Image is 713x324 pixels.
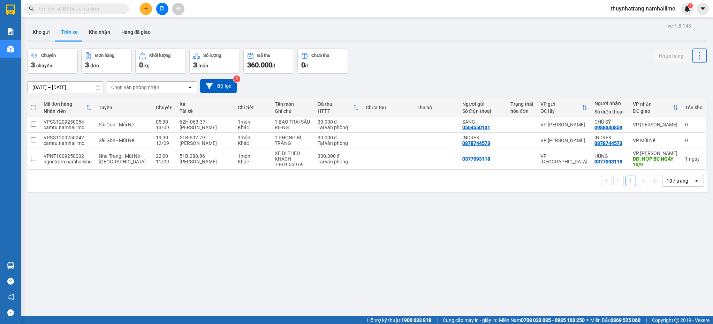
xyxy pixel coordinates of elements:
div: INDREK [594,135,626,140]
div: Tài xế [180,108,231,114]
div: ver 1.8.143 [668,22,691,30]
div: 0377093118 [594,159,622,164]
button: Đã thu360.000đ [243,49,294,74]
div: 0564550131 [462,125,490,130]
span: đ [305,63,308,68]
span: plus [144,6,149,11]
div: Đã thu [257,53,270,58]
span: ngày [689,156,700,162]
div: 1 món [238,135,268,140]
div: 1 BAO TRÁI SẦU RIÊNG [275,119,311,130]
span: | [437,316,438,324]
div: Nhân viên [44,108,86,114]
span: | [646,316,647,324]
div: 62H-063.37 [180,119,231,125]
div: Đơn hàng [95,53,114,58]
th: Toggle SortBy [537,98,591,117]
span: 0 [139,61,143,69]
div: HÙNG [594,153,626,159]
div: Tên món [275,101,311,107]
div: Đã thu [318,101,353,107]
th: Toggle SortBy [314,98,362,117]
strong: 0369 525 060 [610,317,640,323]
div: VP [PERSON_NAME] [633,122,678,127]
div: Tại văn phòng [318,159,359,164]
div: CHÚ SỸ [594,119,626,125]
button: Khối lượng0kg [135,49,186,74]
div: SANG [462,119,503,125]
div: 1 món [238,153,268,159]
div: Chưa thu [366,105,410,110]
div: Tại văn phòng [318,125,359,130]
div: Khác [238,125,268,130]
span: Sài Gòn - Mũi Né [99,138,134,143]
span: 360.000 [247,61,272,69]
div: Chuyến [41,53,56,58]
div: VP Mũi Né [633,138,678,143]
svg: open [187,84,193,90]
div: 1 PHONG BÌ TRẮNG [275,135,311,146]
span: kg [144,63,150,68]
div: VP gửi [540,101,582,107]
div: VPSG1209250042 [44,135,92,140]
div: 0377093118 [462,156,490,162]
span: ⚪️ [586,319,589,322]
span: message [7,309,14,316]
th: Toggle SortBy [40,98,95,117]
input: Select a date range. [28,82,104,93]
div: Chuyến [156,105,173,110]
span: Cung cấp máy in - giấy in: [443,316,497,324]
button: file-add [156,3,168,15]
div: Chọn văn phòng nhận [111,84,159,91]
div: Khác [238,140,268,146]
button: 1 [625,176,636,186]
div: 22:00 [156,153,173,159]
div: VP [PERSON_NAME] [540,138,587,143]
div: 0988340859 [594,125,622,130]
button: Chưa thu0đ [297,49,348,74]
div: 12/09 [156,140,173,146]
span: 3 [31,61,35,69]
div: INDREK [462,135,503,140]
span: thuynhatrang.namhailimo [605,4,681,13]
div: [PERSON_NAME] [180,140,231,146]
span: Miền Bắc [590,316,640,324]
div: VP [GEOGRAPHIC_DATA] [540,153,587,164]
img: logo-vxr [6,5,15,15]
div: ngoctram.namhailimo [44,159,92,164]
span: Sài Gòn - Mũi Né [99,122,134,127]
div: 1 [685,156,703,162]
button: caret-down [697,3,709,15]
span: search [29,6,34,11]
div: 51B-502.79 [180,135,231,140]
div: Xe [180,101,231,107]
span: 3 [193,61,197,69]
div: ĐC lấy [540,108,582,114]
div: 19:00 [156,135,173,140]
div: 11/09 [156,159,173,164]
div: 0878744573 [462,140,490,146]
span: đ [272,63,275,68]
div: Tại văn phòng [318,140,359,146]
sup: 1 [688,3,693,8]
div: VPSG1209250054 [44,119,92,125]
button: Nhập hàng [653,50,689,62]
button: aim [172,3,184,15]
button: Đơn hàng3đơn [81,49,132,74]
div: 0878744573 [594,140,622,146]
div: [PERSON_NAME] [180,159,231,164]
span: 0 [301,61,305,69]
div: 0 [685,138,703,143]
img: solution-icon [7,28,14,35]
span: món [198,63,208,68]
button: Kho gửi [27,24,55,40]
div: VP [PERSON_NAME] [540,122,587,127]
div: camtu.namhailimo [44,140,92,146]
strong: 0708 023 035 - 0935 103 250 [521,317,585,323]
div: 30.000 đ [318,119,359,125]
div: 05:30 [156,119,173,125]
div: VP [PERSON_NAME] [633,150,678,156]
div: 300.000 đ [318,153,359,159]
div: Khác [238,159,268,164]
div: XE ĐI THEO KHÁCH [275,150,311,162]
